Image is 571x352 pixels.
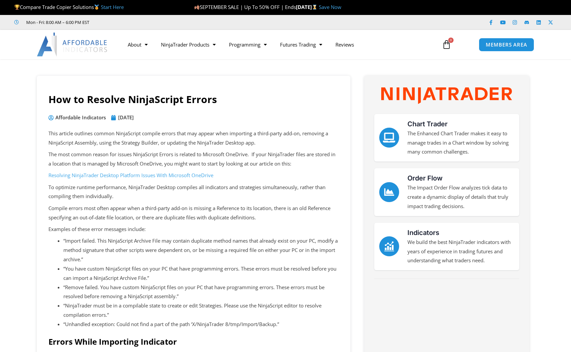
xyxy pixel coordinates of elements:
[48,183,339,201] p: To optimize runtime performance, NinjaTrader Desktop compiles all indicators and strategies simul...
[407,120,448,128] a: Chart Trader
[407,238,514,266] p: We build the best NinjaTrader indicators with years of experience in trading futures and understa...
[319,4,341,10] a: Save Now
[14,4,124,10] span: Compare Trade Copier Solutions
[48,150,339,169] p: The most common reason for issues NinjaScript Errors is related to Microsoft OneDrive. If your Ni...
[63,301,339,320] li: “NinjaTrader must be in a compilable state to create or edit Strategies. Please use the NinjaScri...
[48,92,339,106] h1: How to Resolve NinjaScript Errors
[407,174,443,182] a: Order Flow
[432,35,461,54] a: 0
[63,264,339,283] li: “You have custom NinjaScript files on your PC that have programming errors. These errors must be ...
[407,129,514,157] p: The Enhanced Chart Trader makes it easy to manage trades in a Chart window by solving many common...
[63,236,339,264] li: “Import failed. This NinjaScript Archive File may contain duplicate method names that already exi...
[63,283,339,301] li: “Remove failed. You have custom NinjaScript files on your PC that have programming errors. These ...
[48,129,339,148] p: This article outlines common NinjaScript compile errors that may appear when importing a third-pa...
[37,33,108,57] img: LogoAI | Affordable Indicators – NinjaTrader
[222,37,273,52] a: Programming
[154,37,222,52] a: NinjaTrader Products
[94,5,99,10] img: 🥇
[273,37,329,52] a: Futures Trading
[379,128,399,148] a: Chart Trader
[48,172,213,178] a: Resolving NinjaTrader Desktop Platform Issues With Microsoft OneDrive
[407,183,514,211] p: The Impact Order Flow analyzes tick data to create a dynamic display of details that truly impact...
[448,38,454,43] span: 0
[101,4,124,10] a: Start Here
[63,320,339,329] li: “Unhandled exception: Could not find a part of the path ‘X/NinjaTrader 8/tmp/Import/Backup.”
[194,4,296,10] span: SEPTEMBER SALE | Up To 50% OFF | Ends
[379,236,399,256] a: Indicators
[312,5,317,10] img: ⌛
[486,42,527,47] span: MEMBERS AREA
[121,37,154,52] a: About
[118,114,134,121] time: [DATE]
[25,18,89,26] span: Mon - Fri: 8:00 AM – 6:00 PM EST
[479,38,534,52] a: MEMBERS AREA
[407,229,439,237] a: Indicators
[194,5,199,10] img: 🍂
[379,182,399,202] a: Order Flow
[54,113,106,122] span: Affordable Indicators
[121,37,434,52] nav: Menu
[48,204,339,222] p: Compile errors most often appear when a third-party add-on is missing a Reference to its location...
[329,37,361,52] a: Reviews
[48,336,339,347] h2: Errors While Importing Indicator
[99,19,198,26] iframe: Customer reviews powered by Trustpilot
[296,4,319,10] strong: [DATE]
[381,87,512,104] img: NinjaTrader Wordmark color RGB | Affordable Indicators – NinjaTrader
[48,225,339,234] p: Examples of these error messages include:
[15,5,20,10] img: 🏆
